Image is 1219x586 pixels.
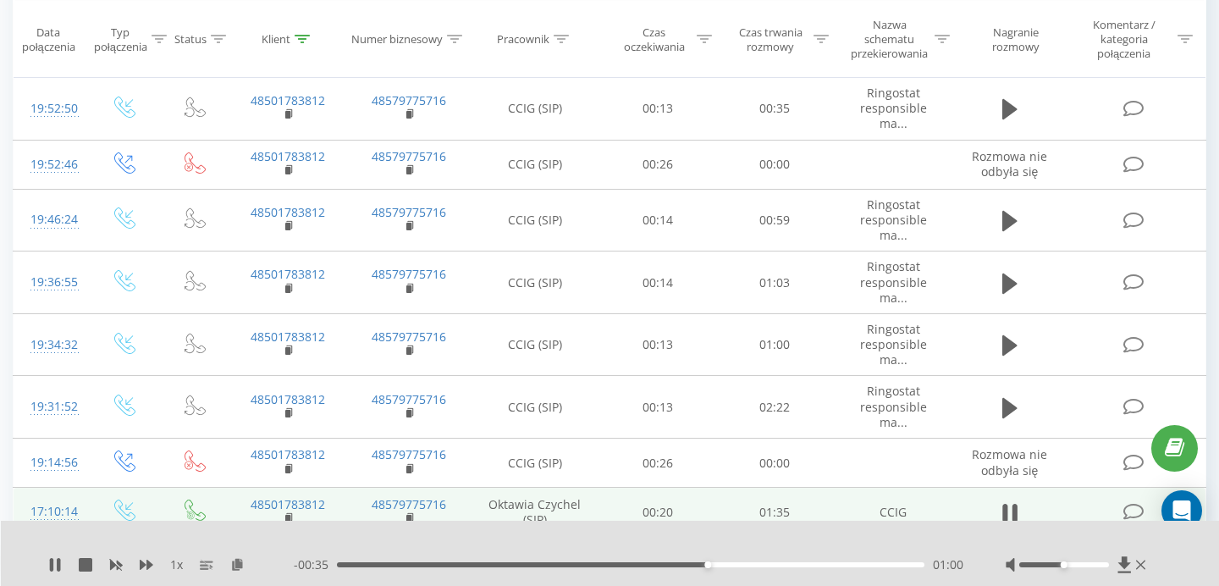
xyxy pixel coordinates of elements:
a: 48501783812 [251,148,325,164]
a: 48579775716 [372,329,446,345]
span: 1 x [170,556,183,573]
td: 00:14 [600,189,717,252]
div: 19:34:32 [30,329,71,362]
div: Nazwa schematu przekierowania [848,18,930,61]
div: Typ połączenia [94,25,147,53]
td: 01:03 [716,252,833,314]
td: 00:14 [600,252,717,314]
div: Accessibility label [1061,561,1067,568]
div: Data połączenia [14,25,83,53]
a: 48579775716 [372,391,446,407]
div: 19:52:50 [30,92,71,125]
a: 48501783812 [251,92,325,108]
a: 48579775716 [372,266,446,282]
a: 48579775716 [372,446,446,462]
td: CCIG (SIP) [470,313,600,376]
td: CCIG (SIP) [470,439,600,488]
div: 19:31:52 [30,390,71,423]
td: 00:26 [600,140,717,189]
div: Accessibility label [704,561,711,568]
span: Ringostat responsible ma... [860,85,927,131]
td: 01:35 [716,488,833,537]
a: 48501783812 [251,329,325,345]
a: 48579775716 [372,148,446,164]
td: 00:00 [716,140,833,189]
div: Open Intercom Messenger [1161,490,1202,531]
span: - 00:35 [294,556,337,573]
span: Rozmowa nie odbyła się [972,446,1047,478]
a: 48501783812 [251,446,325,462]
td: CCIG (SIP) [470,189,600,252]
div: Komentarz / kategoria połączenia [1074,18,1173,61]
div: Nagranie rozmowy [969,25,1062,53]
a: 48501783812 [251,204,325,220]
td: 02:22 [716,376,833,439]
td: 00:13 [600,78,717,141]
div: Klient [262,32,290,47]
div: 19:46:24 [30,203,71,236]
span: Ringostat responsible ma... [860,196,927,243]
td: 00:13 [600,313,717,376]
td: CCIG (SIP) [470,376,600,439]
div: Numer biznesowy [351,32,443,47]
td: CCIG (SIP) [470,140,600,189]
div: Czas trwania rozmowy [731,25,809,53]
a: 48579775716 [372,92,446,108]
div: 17:10:14 [30,495,71,528]
td: 00:00 [716,439,833,488]
td: Oktawia Czychel (SIP) [470,488,600,537]
span: Ringostat responsible ma... [860,383,927,429]
a: 48501783812 [251,391,325,407]
div: 19:14:56 [30,446,71,479]
td: 01:00 [716,313,833,376]
td: 00:59 [716,189,833,252]
div: Czas oczekiwania [615,25,693,53]
td: 00:13 [600,376,717,439]
td: CCIG [833,488,954,537]
a: 48579775716 [372,496,446,512]
div: Pracownik [497,32,549,47]
span: Ringostat responsible ma... [860,258,927,305]
span: Ringostat responsible ma... [860,321,927,368]
div: 19:52:46 [30,148,71,181]
td: 00:26 [600,439,717,488]
div: Status [174,32,207,47]
a: 48579775716 [372,204,446,220]
td: 00:35 [716,78,833,141]
span: 01:00 [933,556,963,573]
a: 48501783812 [251,496,325,512]
td: 00:20 [600,488,717,537]
td: CCIG (SIP) [470,78,600,141]
span: Rozmowa nie odbyła się [972,148,1047,180]
div: 19:36:55 [30,266,71,299]
td: CCIG (SIP) [470,252,600,314]
a: 48501783812 [251,266,325,282]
